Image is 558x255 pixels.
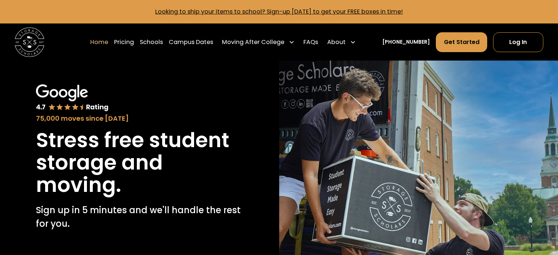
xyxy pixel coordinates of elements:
div: About [324,32,359,52]
a: home [15,28,44,57]
a: FAQs [303,32,318,52]
a: Pricing [114,32,134,52]
a: Home [90,32,108,52]
a: Campus Dates [169,32,213,52]
div: Moving After College [219,32,298,52]
div: Moving After College [222,38,284,47]
div: 75,000 moves since [DATE] [36,113,243,123]
img: Google 4.7 star rating [36,84,108,112]
a: Looking to ship your items to school? Sign-up [DATE] to get your FREE boxes in time! [155,7,403,16]
a: [PHONE_NUMBER] [382,38,430,46]
a: Schools [140,32,163,52]
p: Sign up in 5 minutes and we'll handle the rest for you. [36,204,243,230]
h1: Stress free student storage and moving. [36,129,243,196]
a: Log In [493,32,543,52]
img: Storage Scholars main logo [15,28,44,57]
div: About [327,38,346,47]
a: Get Started [436,32,487,52]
